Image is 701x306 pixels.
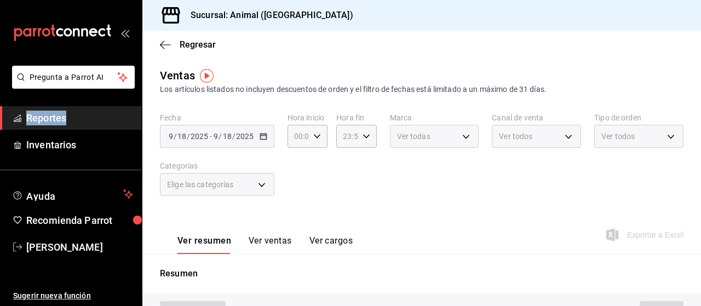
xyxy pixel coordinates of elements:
[397,131,430,142] span: Ver todas
[26,240,133,255] span: [PERSON_NAME]
[235,132,254,141] input: ----
[8,79,135,91] a: Pregunta a Parrot AI
[219,132,222,141] span: /
[213,132,219,141] input: --
[180,39,216,50] span: Regresar
[160,39,216,50] button: Regresar
[182,9,353,22] h3: Sucursal: Animal ([GEOGRAPHIC_DATA])
[492,114,581,122] label: Canal de venta
[120,28,129,37] button: open_drawer_menu
[177,235,231,254] button: Ver resumen
[594,114,683,122] label: Tipo de orden
[160,67,195,84] div: Ventas
[288,114,327,122] label: Hora inicio
[26,213,133,228] span: Recomienda Parrot
[249,235,292,254] button: Ver ventas
[177,235,353,254] div: navigation tabs
[187,132,190,141] span: /
[13,290,133,302] span: Sugerir nueva función
[160,84,683,95] div: Los artículos listados no incluyen descuentos de orden y el filtro de fechas está limitado a un m...
[26,111,133,125] span: Reportes
[160,114,274,122] label: Fecha
[222,132,232,141] input: --
[232,132,235,141] span: /
[174,132,177,141] span: /
[160,267,683,280] p: Resumen
[26,137,133,152] span: Inventarios
[160,162,274,170] label: Categorías
[26,188,119,201] span: Ayuda
[12,66,135,89] button: Pregunta a Parrot AI
[167,179,234,190] span: Elige las categorías
[601,131,635,142] span: Ver todos
[336,114,376,122] label: Hora fin
[168,132,174,141] input: --
[200,69,214,83] img: Tooltip marker
[210,132,212,141] span: -
[390,114,479,122] label: Marca
[309,235,353,254] button: Ver cargos
[177,132,187,141] input: --
[499,131,532,142] span: Ver todos
[190,132,209,141] input: ----
[30,72,118,83] span: Pregunta a Parrot AI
